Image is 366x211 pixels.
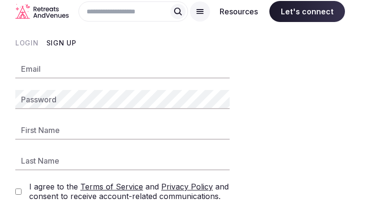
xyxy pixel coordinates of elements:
[212,1,266,22] button: Resources
[29,182,230,201] label: I agree to the and and consent to receive account-related communications.
[15,4,69,19] a: Visit the homepage
[15,4,69,19] svg: Retreats and Venues company logo
[15,38,39,48] button: Login
[80,182,143,191] a: Terms of Service
[46,38,77,48] button: Sign Up
[161,182,213,191] a: Privacy Policy
[269,1,345,22] span: Let's connect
